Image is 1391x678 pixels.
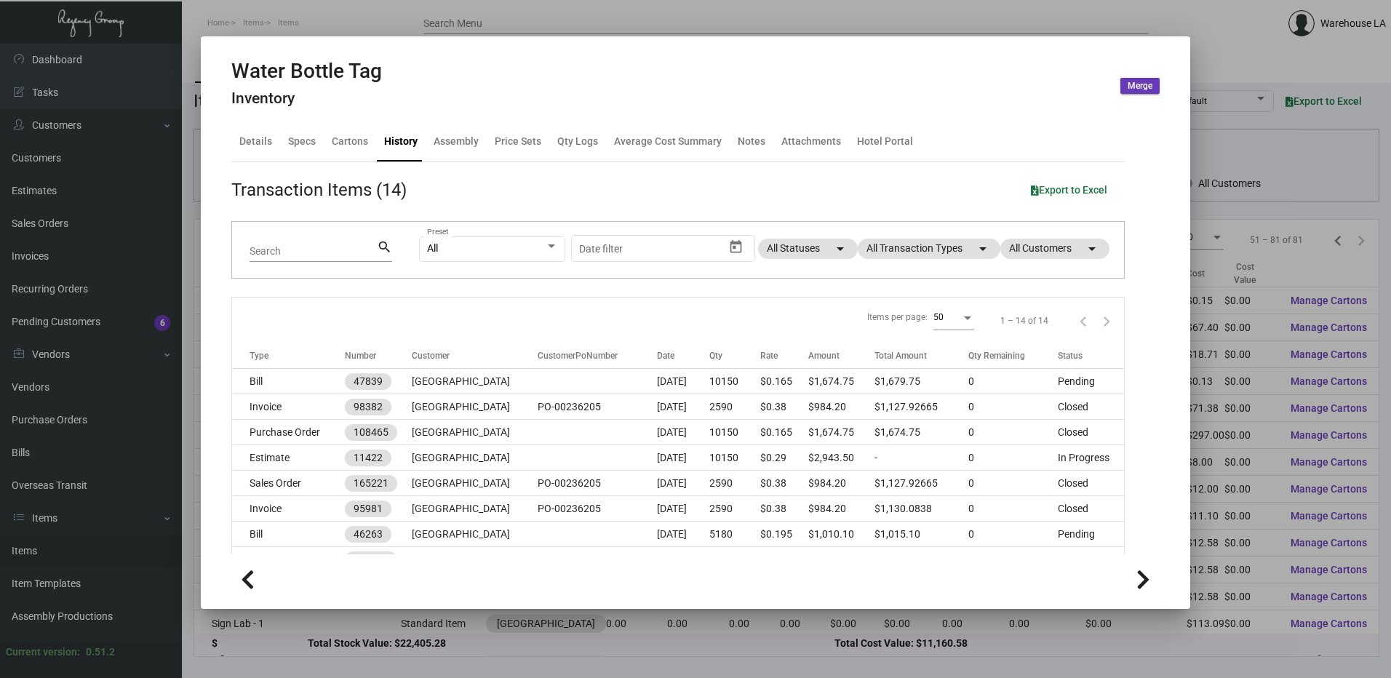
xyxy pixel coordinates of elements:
[738,134,765,149] div: Notes
[412,445,538,471] td: [GEOGRAPHIC_DATA]
[637,243,706,255] input: End date
[968,349,1058,362] div: Qty Remaining
[495,134,541,149] div: Price Sets
[657,394,710,420] td: [DATE]
[412,349,538,362] div: Customer
[1031,184,1107,196] span: Export to Excel
[968,445,1058,471] td: 0
[933,312,944,322] span: 50
[709,471,760,496] td: 2590
[1058,471,1124,496] td: Closed
[808,496,874,522] td: $984.20
[345,526,391,543] mat-chip: 46263
[808,522,874,547] td: $1,010.10
[232,522,345,547] td: Bill
[231,59,382,84] h2: Water Bottle Tag
[858,239,1000,259] mat-chip: All Transaction Types
[968,496,1058,522] td: 0
[709,445,760,471] td: 10150
[808,471,874,496] td: $984.20
[781,134,841,149] div: Attachments
[760,394,809,420] td: $0.38
[657,445,710,471] td: [DATE]
[709,349,760,362] div: Qty
[808,445,874,471] td: $2,943.50
[760,420,809,445] td: $0.165
[345,399,391,415] mat-chip: 98382
[874,369,968,394] td: $1,679.75
[231,89,382,108] h4: Inventory
[412,522,538,547] td: [GEOGRAPHIC_DATA]
[874,420,968,445] td: $1,674.75
[288,134,316,149] div: Specs
[232,471,345,496] td: Sales Order
[427,242,438,254] span: All
[968,420,1058,445] td: 0
[412,496,538,522] td: [GEOGRAPHIC_DATA]
[760,547,809,573] td: $0.195
[874,349,927,362] div: Total Amount
[808,349,874,362] div: Amount
[345,349,412,362] div: Number
[725,235,748,258] button: Open calendar
[808,394,874,420] td: $984.20
[345,424,397,441] mat-chip: 108465
[874,445,968,471] td: -
[874,547,968,573] td: $1,010.10
[1058,522,1124,547] td: Pending
[758,239,858,259] mat-chip: All Statuses
[1058,445,1124,471] td: In Progress
[1072,309,1095,332] button: Previous page
[1058,349,1124,362] div: Status
[1058,496,1124,522] td: Closed
[968,394,1058,420] td: 0
[538,394,657,420] td: PO-00236205
[412,547,538,573] td: [GEOGRAPHIC_DATA]
[557,134,598,149] div: Qty Logs
[345,373,391,390] mat-chip: 47839
[760,349,778,362] div: Rate
[874,496,968,522] td: $1,130.0838
[760,522,809,547] td: $0.195
[412,369,538,394] td: [GEOGRAPHIC_DATA]
[968,349,1025,362] div: Qty Remaining
[1058,547,1124,573] td: Closed
[874,394,968,420] td: $1,127.92665
[538,349,657,362] div: CustomerPoNumber
[239,134,272,149] div: Details
[86,645,115,660] div: 0.51.2
[657,471,710,496] td: [DATE]
[1058,369,1124,394] td: Pending
[657,369,710,394] td: [DATE]
[232,369,345,394] td: Bill
[1083,240,1101,258] mat-icon: arrow_drop_down
[345,349,376,362] div: Number
[231,177,407,203] div: Transaction Items (14)
[1095,309,1118,332] button: Next page
[808,369,874,394] td: $1,674.75
[6,645,80,660] div: Current version:
[332,134,368,149] div: Cartons
[709,547,760,573] td: 5180
[250,349,345,362] div: Type
[1128,80,1152,92] span: Merge
[657,349,674,362] div: Date
[232,547,345,573] td: Purchase Order
[760,496,809,522] td: $0.38
[874,349,968,362] div: Total Amount
[760,349,809,362] div: Rate
[874,471,968,496] td: $1,127.92665
[1058,420,1124,445] td: Closed
[377,239,392,256] mat-icon: search
[857,134,913,149] div: Hotel Portal
[968,369,1058,394] td: 0
[232,496,345,522] td: Invoice
[614,134,722,149] div: Average Cost Summary
[933,311,974,323] mat-select: Items per page:
[538,496,657,522] td: PO-00236205
[808,547,874,573] td: $1,010.10
[345,450,391,466] mat-chip: 11422
[968,522,1058,547] td: 0
[874,522,968,547] td: $1,015.10
[968,471,1058,496] td: 0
